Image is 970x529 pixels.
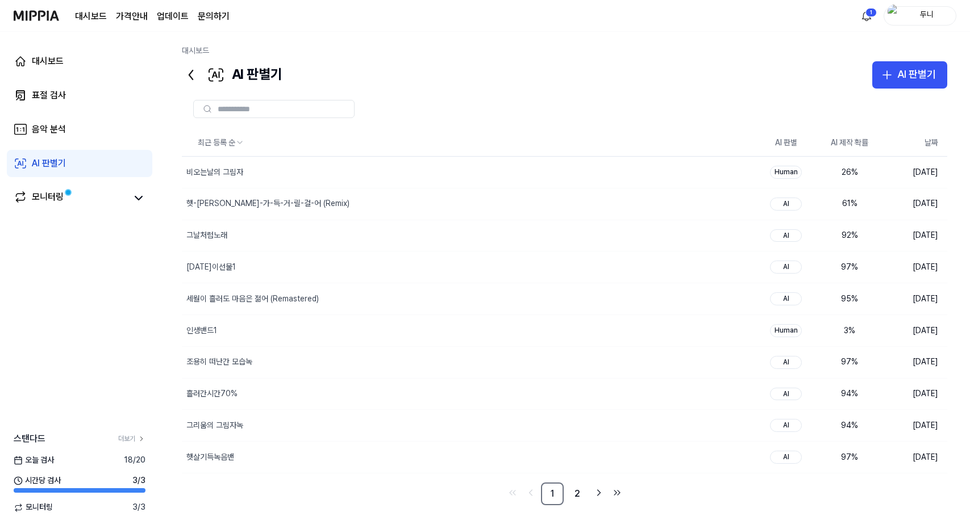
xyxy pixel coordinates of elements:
button: profile두니 [884,6,956,26]
td: [DATE] [881,251,947,283]
span: 오늘 검사 [14,455,54,466]
img: 알림 [860,9,873,23]
div: AI [770,388,802,401]
div: 1 [865,8,877,17]
div: 대시보드 [32,54,64,68]
div: 97 % [827,356,872,368]
td: [DATE] [881,378,947,410]
div: 92 % [827,230,872,241]
a: 2 [566,482,589,505]
div: 음악 분석 [32,123,66,136]
div: 26 % [827,167,872,178]
div: 61 % [827,198,872,209]
th: 날짜 [881,129,947,157]
div: AI 판별기 [897,66,936,83]
div: 그날처럼노래 [186,230,227,241]
div: 95 % [827,293,872,305]
th: AI 판별 [754,129,818,157]
a: 업데이트 [157,10,189,23]
a: 모니터링 [14,190,127,206]
th: AI 제작 확률 [818,129,881,157]
a: Go to last page [609,485,625,501]
div: 97 % [827,452,872,463]
span: 시간당 검사 [14,475,61,486]
nav: pagination [182,482,947,505]
div: 인생밴드1 [186,325,217,337]
td: [DATE] [881,442,947,473]
div: 두니 [905,9,949,22]
div: 세월이 흘러도 마음은 젊어 (Remastered) [186,293,319,305]
div: AI [770,261,802,274]
a: 문의하기 [198,10,230,23]
div: Human [770,166,802,179]
td: [DATE] [881,346,947,378]
div: AI [770,198,802,211]
div: [DATE]이선물1 [186,262,236,273]
td: [DATE] [881,188,947,220]
a: 대시보드 [7,48,152,75]
td: [DATE] [881,410,947,442]
div: 모니터링 [32,190,64,206]
button: AI 판별기 [872,61,947,89]
img: profile [888,5,901,27]
span: 모니터링 [14,502,53,513]
div: 3 % [827,325,872,337]
div: AI [770,292,802,305]
div: 97 % [827,262,872,273]
div: AI [770,229,802,242]
div: AI 판별기 [32,157,66,170]
div: 햇-[PERSON_NAME]-가-득-거-릴-걸-어 (Remix) [186,198,349,209]
span: 18 / 20 [124,455,145,466]
div: 햇살기득녹음밴 [186,452,234,463]
a: 대시보드 [182,46,209,55]
td: [DATE] [881,157,947,188]
a: Go to first page [505,485,521,501]
a: AI 판별기 [7,150,152,177]
a: 더보기 [118,434,145,444]
div: AI [770,419,802,432]
div: 94 % [827,420,872,431]
div: AI [770,356,802,369]
span: 3 / 3 [132,475,145,486]
div: 흘러간시간70% [186,388,238,400]
td: [DATE] [881,283,947,315]
div: AI 판별기 [182,61,282,89]
a: 대시보드 [75,10,107,23]
td: [DATE] [881,315,947,347]
a: 1 [541,482,564,505]
a: Go to next page [591,485,607,501]
a: 표절 검사 [7,82,152,109]
div: AI [770,451,802,464]
a: Go to previous page [523,485,539,501]
div: 비오는날의 그림자 [186,167,243,178]
button: 알림1 [857,7,876,25]
div: 94 % [827,388,872,400]
span: 스탠다드 [14,432,45,446]
div: Human [770,324,802,337]
div: 표절 검사 [32,89,66,102]
div: 조용히 떠난간 모습녹 [186,356,252,368]
button: 가격안내 [116,10,148,23]
td: [DATE] [881,220,947,251]
div: 그리움의 그림자녹 [186,420,243,431]
a: 음악 분석 [7,116,152,143]
span: 3 / 3 [132,502,145,513]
